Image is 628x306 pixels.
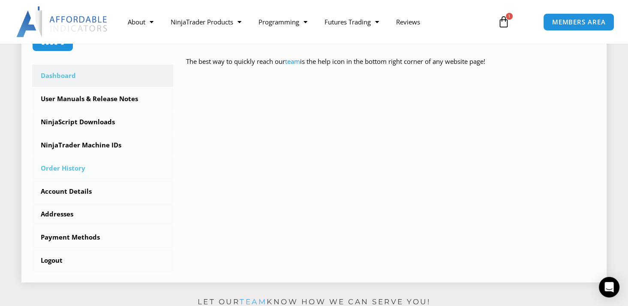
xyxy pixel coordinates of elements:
a: NinjaTrader Machine IDs [32,134,173,156]
a: Programming [250,12,316,32]
span: MEMBERS AREA [552,19,606,25]
a: NinjaScript Downloads [32,111,173,133]
nav: Menu [119,12,490,32]
a: MEMBERS AREA [543,13,615,31]
a: Account Details [32,180,173,203]
div: Open Intercom Messenger [599,277,619,297]
span: 1 [506,13,513,20]
a: Payment Methods [32,226,173,249]
nav: Account pages [32,65,173,272]
a: Reviews [388,12,429,32]
a: team [285,57,300,66]
a: User Manuals & Release Notes [32,88,173,110]
a: Order History [32,157,173,180]
a: 1 [485,9,523,34]
a: About [119,12,162,32]
p: The best way to quickly reach our is the help icon in the bottom right corner of any website page! [186,56,596,80]
img: LogoAI | Affordable Indicators – NinjaTrader [16,6,108,37]
a: Dashboard [32,65,173,87]
a: Logout [32,249,173,272]
a: team [240,297,267,306]
a: Futures Trading [316,12,388,32]
a: Addresses [32,203,173,225]
a: NinjaTrader Products [162,12,250,32]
